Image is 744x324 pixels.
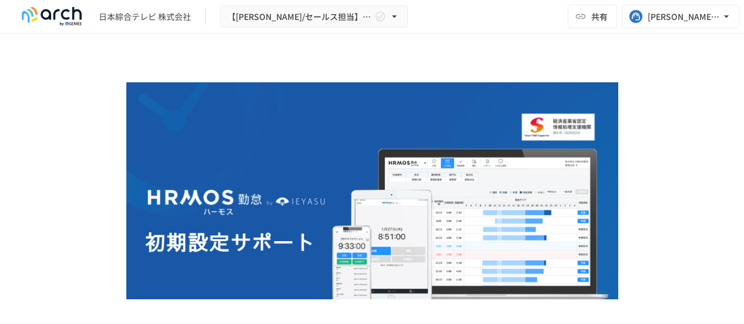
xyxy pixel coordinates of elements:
[568,5,617,28] button: 共有
[591,10,608,23] span: 共有
[126,82,618,323] img: GdztLVQAPnGLORo409ZpmnRQckwtTrMz8aHIKJZF2AQ
[14,7,89,26] img: logo-default@2x-9cf2c760.svg
[227,9,372,24] span: 【[PERSON_NAME]/セールス担当】日本綜合テレビ 株式会社様_初期設定サポート
[622,5,739,28] button: [PERSON_NAME][EMAIL_ADDRESS][DOMAIN_NAME]
[648,9,720,24] div: [PERSON_NAME][EMAIL_ADDRESS][DOMAIN_NAME]
[220,5,408,28] button: 【[PERSON_NAME]/セールス担当】日本綜合テレビ 株式会社様_初期設定サポート
[99,11,191,23] div: 日本綜合テレビ 株式会社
